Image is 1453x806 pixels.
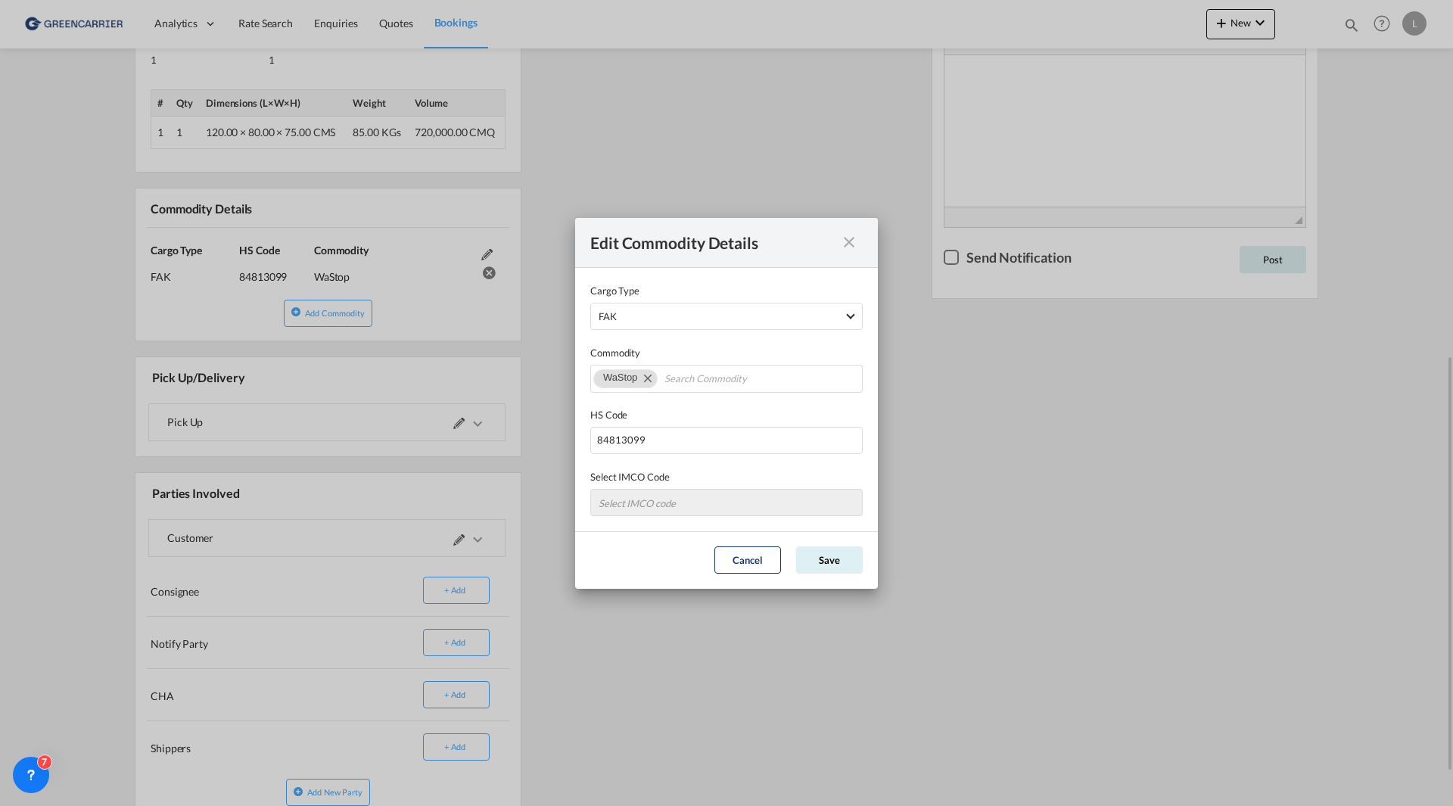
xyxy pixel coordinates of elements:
[599,497,675,509] div: Select IMCO code
[590,427,863,454] input: Enter HS Code
[714,546,781,574] button: Cancel
[599,310,617,322] div: FAK
[840,233,858,251] md-icon: icon-close fg-AAA8AD cursor
[590,345,863,360] div: Commodity
[575,218,878,589] md-dialog: Cargo Type FAK ...
[590,303,863,330] md-select: Select Cargo type: FAK
[796,546,863,574] button: Save
[603,370,640,385] div: WaStop. Press delete to remove this chip.
[590,283,863,298] div: Cargo Type
[590,407,863,422] div: HS Code
[590,469,863,484] div: Select IMCO Code
[590,233,835,252] div: Edit Commodity Details
[590,489,863,516] md-input-container: Select IMCO Code: Select IMCO code
[603,372,637,383] span: WaStop
[664,367,807,391] input: Search Commodity
[634,370,657,385] button: Remove WaStop
[15,15,346,31] body: Rich Text-editor, editor2
[590,365,863,392] md-chips-wrap: Chips container. Use arrow keys to select chips.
